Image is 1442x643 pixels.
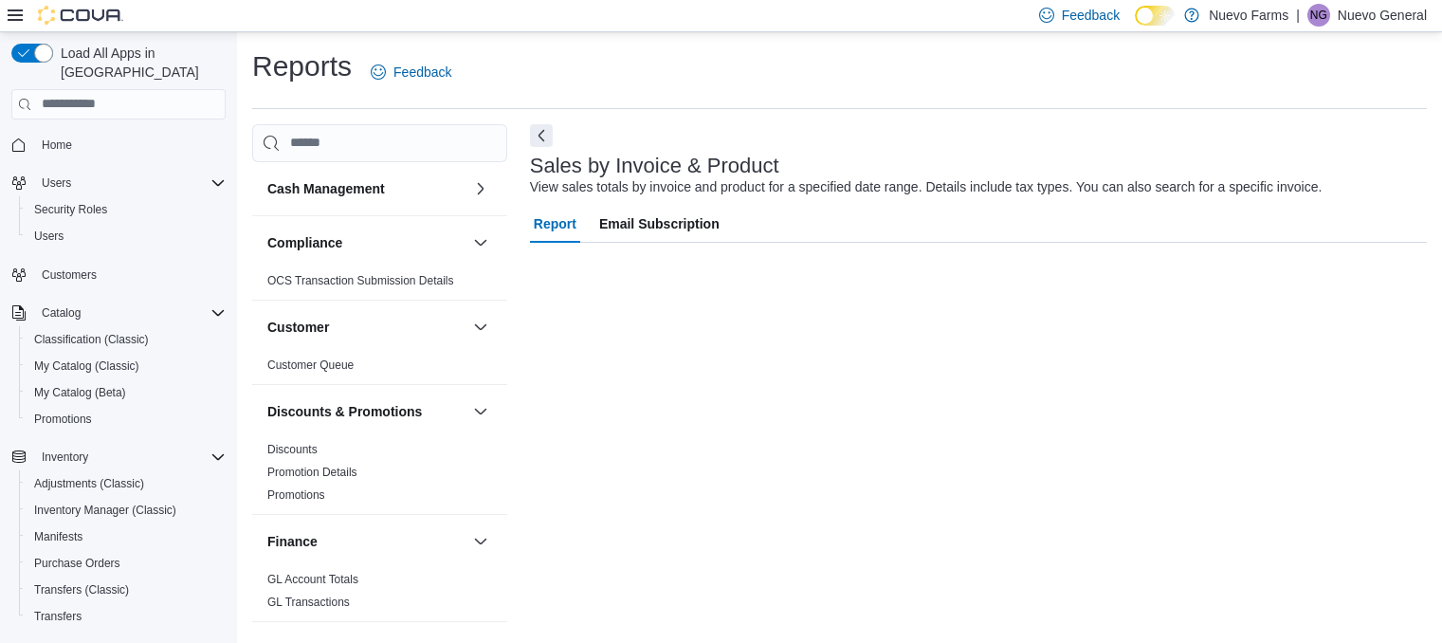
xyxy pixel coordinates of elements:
[27,605,89,628] a: Transfers
[34,302,88,324] button: Catalog
[599,205,720,243] span: Email Subscription
[34,172,79,194] button: Users
[27,408,226,431] span: Promotions
[42,450,88,465] span: Inventory
[27,198,226,221] span: Security Roles
[34,412,92,427] span: Promotions
[252,269,507,300] div: Compliance
[27,225,226,248] span: Users
[4,131,233,158] button: Home
[27,579,137,601] a: Transfers (Classic)
[34,202,107,217] span: Security Roles
[34,556,120,571] span: Purchase Orders
[27,499,226,522] span: Inventory Manager (Classic)
[19,326,233,353] button: Classification (Classic)
[27,355,226,377] span: My Catalog (Classic)
[34,446,226,468] span: Inventory
[34,358,139,374] span: My Catalog (Classic)
[27,499,184,522] a: Inventory Manager (Classic)
[267,358,354,373] span: Customer Queue
[530,177,1323,197] div: View sales totals by invoice and product for a specified date range. Details include tax types. Y...
[267,318,465,337] button: Customer
[42,175,71,191] span: Users
[27,198,115,221] a: Security Roles
[267,488,325,502] a: Promotions
[27,525,90,548] a: Manifests
[34,503,176,518] span: Inventory Manager (Classic)
[530,124,553,147] button: Next
[267,402,422,421] h3: Discounts & Promotions
[34,263,226,286] span: Customers
[42,138,72,153] span: Home
[469,177,492,200] button: Cash Management
[252,47,352,85] h1: Reports
[34,229,64,244] span: Users
[34,582,129,597] span: Transfers (Classic)
[267,443,318,456] a: Discounts
[27,472,226,495] span: Adjustments (Classic)
[34,529,82,544] span: Manifests
[469,400,492,423] button: Discounts & Promotions
[4,300,233,326] button: Catalog
[267,595,350,610] span: GL Transactions
[267,487,325,503] span: Promotions
[27,328,226,351] span: Classification (Classic)
[267,179,385,198] h3: Cash Management
[27,552,226,575] span: Purchase Orders
[19,577,233,603] button: Transfers (Classic)
[267,318,329,337] h3: Customer
[27,328,156,351] a: Classification (Classic)
[27,579,226,601] span: Transfers (Classic)
[34,302,226,324] span: Catalog
[19,550,233,577] button: Purchase Orders
[27,381,226,404] span: My Catalog (Beta)
[1296,4,1300,27] p: |
[1209,4,1288,27] p: Nuevo Farms
[1310,4,1327,27] span: NG
[534,205,576,243] span: Report
[34,172,226,194] span: Users
[1135,26,1136,27] span: Dark Mode
[27,381,134,404] a: My Catalog (Beta)
[34,332,149,347] span: Classification (Classic)
[53,44,226,82] span: Load All Apps in [GEOGRAPHIC_DATA]
[19,196,233,223] button: Security Roles
[1307,4,1330,27] div: Nuevo General
[530,155,779,177] h3: Sales by Invoice & Product
[19,497,233,524] button: Inventory Manager (Classic)
[267,274,454,287] a: OCS Transaction Submission Details
[267,573,358,586] a: GL Account Totals
[267,442,318,457] span: Discounts
[1062,6,1120,25] span: Feedback
[19,223,233,249] button: Users
[34,133,226,156] span: Home
[34,385,126,400] span: My Catalog (Beta)
[42,305,81,321] span: Catalog
[267,572,358,587] span: GL Account Totals
[1338,4,1427,27] p: Nuevo General
[4,261,233,288] button: Customers
[267,465,357,480] span: Promotion Details
[267,273,454,288] span: OCS Transaction Submission Details
[363,53,459,91] a: Feedback
[19,379,233,406] button: My Catalog (Beta)
[267,596,350,609] a: GL Transactions
[34,134,80,156] a: Home
[267,233,465,252] button: Compliance
[19,524,233,550] button: Manifests
[4,444,233,470] button: Inventory
[1135,6,1175,26] input: Dark Mode
[267,532,318,551] h3: Finance
[252,354,507,384] div: Customer
[27,472,152,495] a: Adjustments (Classic)
[27,525,226,548] span: Manifests
[42,267,97,283] span: Customers
[4,170,233,196] button: Users
[267,179,465,198] button: Cash Management
[19,470,233,497] button: Adjustments (Classic)
[34,264,104,286] a: Customers
[27,408,100,431] a: Promotions
[27,225,71,248] a: Users
[267,402,465,421] button: Discounts & Promotions
[469,316,492,339] button: Customer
